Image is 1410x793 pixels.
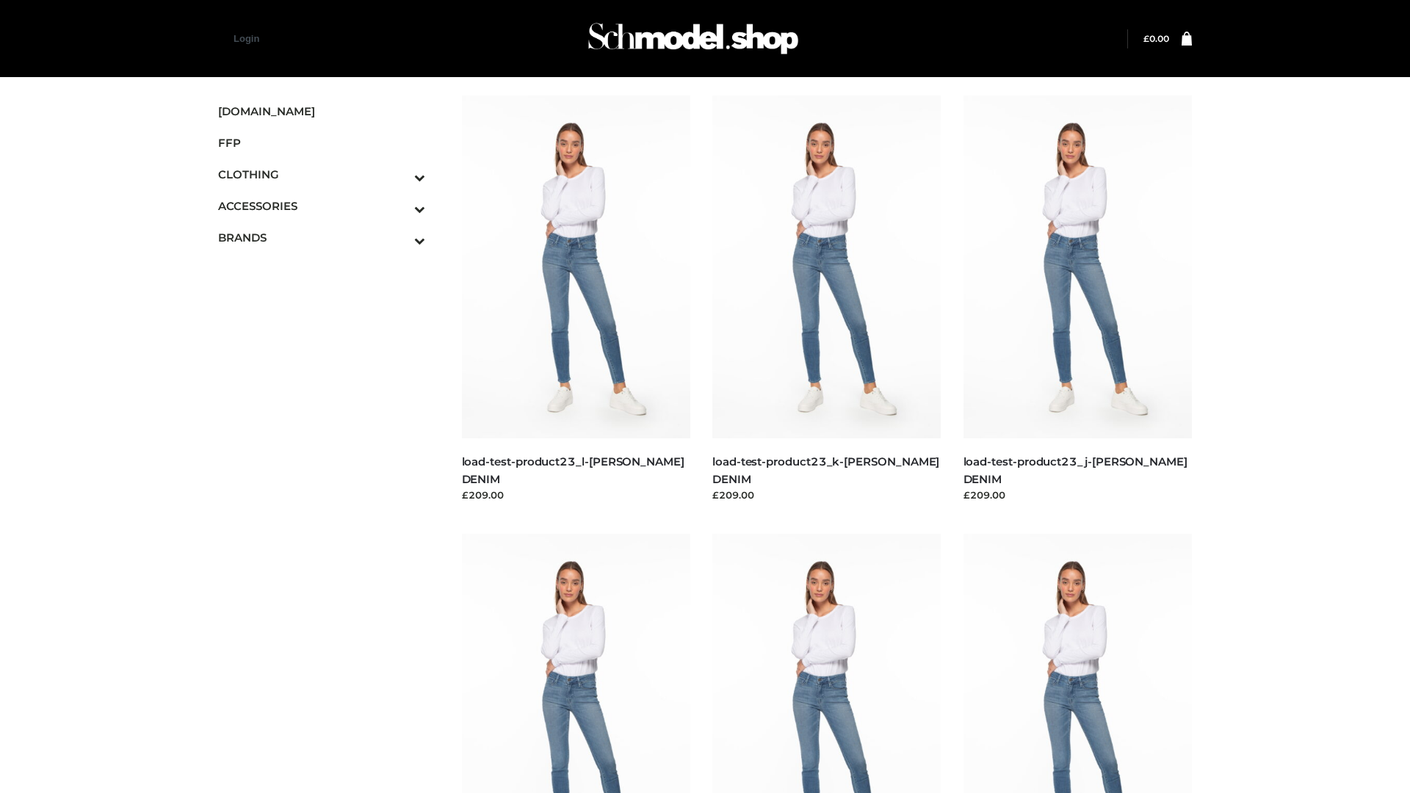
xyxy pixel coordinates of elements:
button: Toggle Submenu [374,159,425,190]
div: £209.00 [712,488,941,502]
div: £209.00 [963,488,1193,502]
a: load-test-product23_l-[PERSON_NAME] DENIM [462,455,684,485]
span: [DOMAIN_NAME] [218,103,425,120]
button: Toggle Submenu [374,190,425,222]
a: ACCESSORIESToggle Submenu [218,190,425,222]
span: BRANDS [218,229,425,246]
a: £0.00 [1143,33,1169,44]
a: load-test-product23_j-[PERSON_NAME] DENIM [963,455,1187,485]
a: BRANDSToggle Submenu [218,222,425,253]
div: £209.00 [462,488,691,502]
span: CLOTHING [218,166,425,183]
a: FFP [218,127,425,159]
img: Schmodel Admin 964 [583,10,803,68]
span: £ [1143,33,1149,44]
a: CLOTHINGToggle Submenu [218,159,425,190]
bdi: 0.00 [1143,33,1169,44]
button: Toggle Submenu [374,222,425,253]
span: FFP [218,134,425,151]
a: [DOMAIN_NAME] [218,95,425,127]
a: Login [234,33,259,44]
a: load-test-product23_k-[PERSON_NAME] DENIM [712,455,939,485]
span: ACCESSORIES [218,198,425,214]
